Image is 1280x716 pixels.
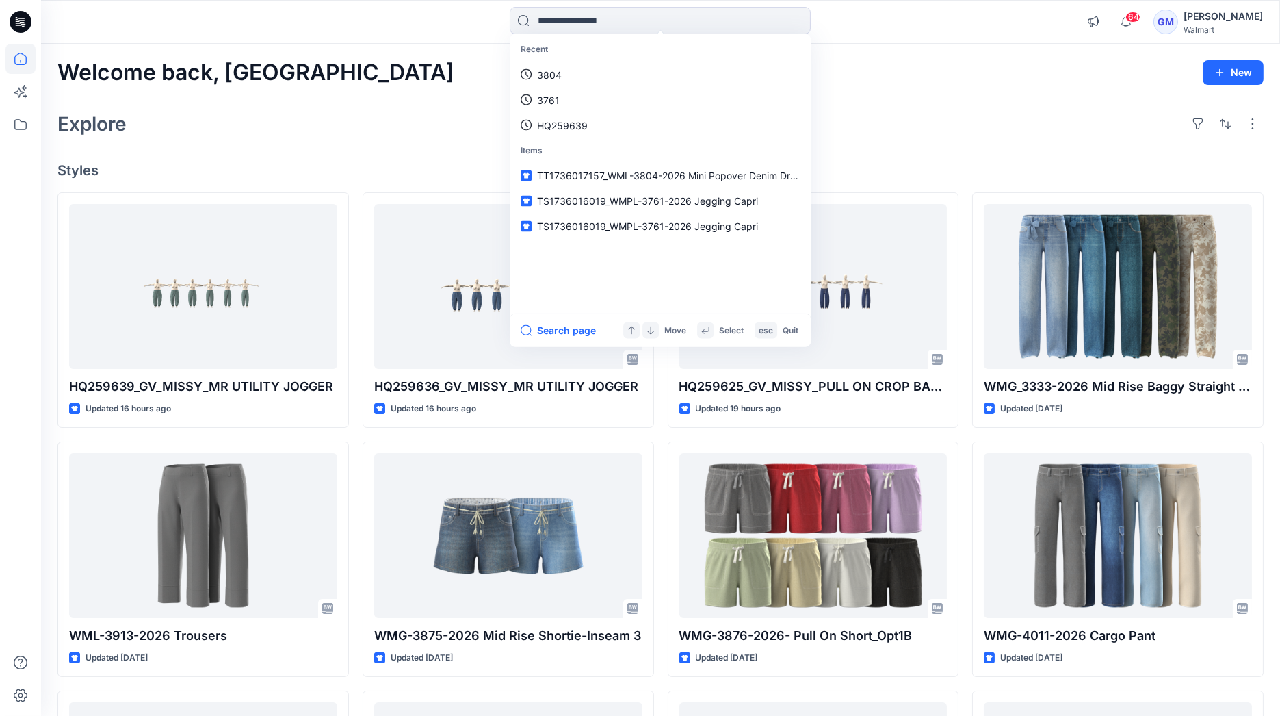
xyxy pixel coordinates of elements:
p: HQ259639_GV_MISSY_MR UTILITY JOGGER [69,377,337,396]
p: WMG-4011-2026 Cargo Pant [984,626,1252,645]
a: 3804 [512,62,808,87]
button: Search page [521,322,596,339]
p: 3804 [537,67,562,81]
span: TS1736016019_WMPL-3761-2026 Jegging Capri [537,195,758,207]
p: WMG_3333-2026 Mid Rise Baggy Straight Pant [984,377,1252,396]
p: HQ259636_GV_MISSY_MR UTILITY JOGGER [374,377,642,396]
a: TS1736016019_WMPL-3761-2026 Jegging Capri [512,188,808,214]
a: WMG_3333-2026 Mid Rise Baggy Straight Pant [984,204,1252,370]
div: [PERSON_NAME] [1184,8,1263,25]
p: Quit [783,323,798,337]
p: WMG-3875-2026 Mid Rise Shortie-Inseam 3 [374,626,642,645]
span: 64 [1125,12,1140,23]
a: HQ259625_GV_MISSY_PULL ON CROP BARREL [679,204,948,370]
p: Recent [512,37,808,62]
h4: Styles [57,162,1264,179]
button: New [1203,60,1264,85]
p: WML-3913-2026 Trousers [69,626,337,645]
p: Updated [DATE] [1000,402,1062,416]
p: HQ259625_GV_MISSY_PULL ON CROP BARREL [679,377,948,396]
p: Updated 16 hours ago [391,402,476,416]
p: Updated 19 hours ago [696,402,781,416]
p: HQ259639 [537,118,588,132]
p: Updated [DATE] [391,651,453,665]
a: TT1736017157_WML-3804-2026 Mini Popover Denim Dress [512,163,808,188]
p: Updated [DATE] [1000,651,1062,665]
a: WMG-3875-2026 Mid Rise Shortie-Inseam 3 [374,453,642,619]
a: HQ259636_GV_MISSY_MR UTILITY JOGGER [374,204,642,370]
p: Updated [DATE] [86,651,148,665]
a: 3761 [512,87,808,112]
a: TS1736016019_WMPL-3761-2026 Jegging Capri [512,214,808,239]
p: Select [719,323,744,337]
p: Updated [DATE] [696,651,758,665]
p: 3761 [537,92,560,107]
p: Updated 16 hours ago [86,402,171,416]
h2: Welcome back, [GEOGRAPHIC_DATA] [57,60,454,86]
p: esc [759,323,773,337]
a: HQ259639_GV_MISSY_MR UTILITY JOGGER [69,204,337,370]
a: HQ259639 [512,112,808,138]
p: Move [664,323,686,337]
a: WMG-4011-2026 Cargo Pant [984,453,1252,619]
div: GM [1153,10,1178,34]
span: TS1736016019_WMPL-3761-2026 Jegging Capri [537,220,758,232]
span: TT1736017157_WML-3804-2026 Mini Popover Denim Dress [537,170,805,181]
p: Items [512,138,808,163]
a: WMG-3876-2026- Pull On Short_Opt1B [679,453,948,619]
h2: Explore [57,113,127,135]
div: Walmart [1184,25,1263,35]
p: WMG-3876-2026- Pull On Short_Opt1B [679,626,948,645]
a: WML-3913-2026 Trousers [69,453,337,619]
